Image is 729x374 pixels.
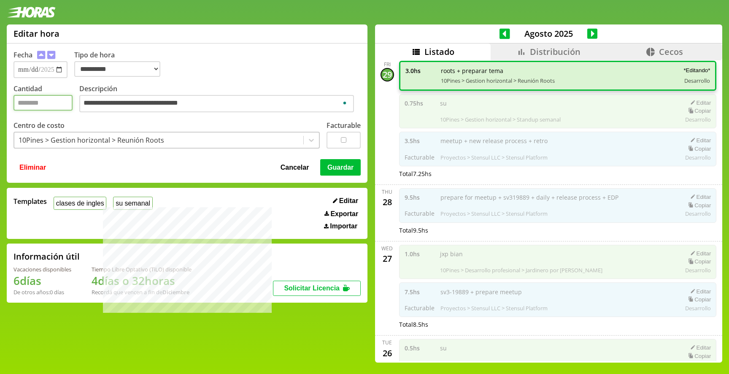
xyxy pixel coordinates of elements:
[74,61,160,77] select: Tipo de hora
[54,197,106,210] button: clases de ingles
[19,136,164,145] div: 10Pines > Gestion horizontal > Reunión Roots
[13,50,32,60] label: Fecha
[330,222,357,230] span: Importar
[382,188,392,195] div: Thu
[381,68,394,81] div: 29
[381,195,394,209] div: 28
[320,159,361,175] button: Guardar
[381,252,394,266] div: 27
[7,7,56,18] img: logotipo
[74,50,167,78] label: Tipo de hora
[510,28,587,39] span: Agosto 2025
[13,251,80,262] h2: Información útil
[327,121,361,130] label: Facturable
[92,288,192,296] div: Recordá que vencen a fin de
[92,266,192,273] div: Tiempo Libre Optativo (TiLO) disponible
[381,346,394,360] div: 26
[399,170,717,178] div: Total 7.25 hs
[92,273,192,288] h1: 4 días o 32 horas
[382,339,392,346] div: Tue
[284,285,340,292] span: Solicitar Licencia
[13,121,65,130] label: Centro de costo
[330,210,358,218] span: Exportar
[13,273,71,288] h1: 6 días
[17,159,49,175] button: Eliminar
[79,95,354,113] textarea: To enrich screen reader interactions, please activate Accessibility in Grammarly extension settings
[162,288,189,296] b: Diciembre
[384,61,391,68] div: Fri
[530,46,580,57] span: Distribución
[330,197,361,205] button: Editar
[424,46,454,57] span: Listado
[113,197,152,210] button: su semanal
[13,288,71,296] div: De otros años: 0 días
[273,281,361,296] button: Solicitar Licencia
[278,159,312,175] button: Cancelar
[13,28,59,39] h1: Editar hora
[339,197,358,205] span: Editar
[399,226,717,234] div: Total 9.5 hs
[322,210,361,218] button: Exportar
[13,95,73,111] input: Cantidad
[13,197,47,206] span: Templates
[381,245,393,252] div: Wed
[375,60,722,362] div: scrollable content
[79,84,361,115] label: Descripción
[399,320,717,328] div: Total 8.5 hs
[659,46,683,57] span: Cecos
[13,266,71,273] div: Vacaciones disponibles
[13,84,79,115] label: Cantidad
